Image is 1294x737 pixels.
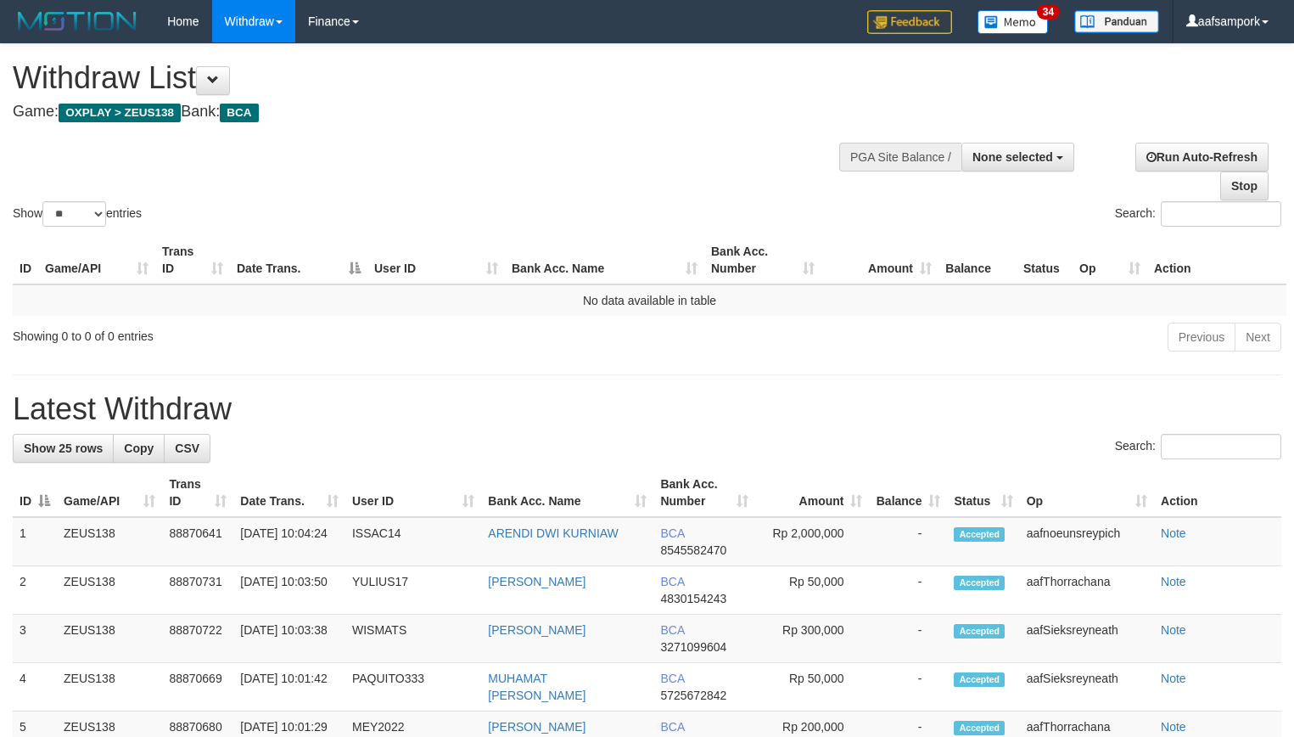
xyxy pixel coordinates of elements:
[1020,663,1154,712] td: aafSieksreyneath
[345,663,481,712] td: PAQUITO333
[660,720,684,734] span: BCA
[233,566,345,615] td: [DATE] 10:03:50
[660,575,684,588] span: BCA
[1017,236,1073,284] th: Status
[162,663,233,712] td: 88870669
[57,615,162,663] td: ZEUS138
[1220,172,1269,200] a: Stop
[1115,201,1281,227] label: Search:
[1074,10,1159,33] img: panduan.png
[954,672,1005,687] span: Accepted
[13,284,1286,316] td: No data available in table
[505,236,704,284] th: Bank Acc. Name: activate to sort column ascending
[59,104,181,122] span: OXPLAY > ZEUS138
[57,517,162,566] td: ZEUS138
[57,663,162,712] td: ZEUS138
[1161,575,1186,588] a: Note
[230,236,367,284] th: Date Trans.: activate to sort column descending
[954,527,1005,542] span: Accepted
[660,640,726,654] span: Copy 3271099604 to clipboard
[972,150,1053,164] span: None selected
[233,469,345,517] th: Date Trans.: activate to sort column ascending
[755,566,870,615] td: Rp 50,000
[660,526,684,540] span: BCA
[1154,469,1281,517] th: Action
[660,592,726,605] span: Copy 4830154243 to clipboard
[13,663,57,712] td: 4
[13,434,114,463] a: Show 25 rows
[155,236,230,284] th: Trans ID: activate to sort column ascending
[220,104,258,122] span: BCA
[1161,672,1186,685] a: Note
[755,615,870,663] td: Rp 300,000
[1020,469,1154,517] th: Op: activate to sort column ascending
[13,392,1281,426] h1: Latest Withdraw
[13,104,846,121] h4: Game: Bank:
[755,517,870,566] td: Rp 2,000,000
[869,615,947,663] td: -
[13,566,57,615] td: 2
[869,469,947,517] th: Balance: activate to sort column ascending
[13,61,846,95] h1: Withdraw List
[1161,526,1186,540] a: Note
[660,623,684,637] span: BCA
[162,566,233,615] td: 88870731
[869,517,947,566] td: -
[1161,201,1281,227] input: Search:
[755,663,870,712] td: Rp 50,000
[57,566,162,615] td: ZEUS138
[345,566,481,615] td: YULIUS17
[954,624,1005,639] span: Accepted
[1037,4,1060,20] span: 34
[13,8,142,34] img: MOTION_logo.png
[233,615,345,663] td: [DATE] 10:03:38
[1135,143,1269,172] a: Run Auto-Refresh
[1168,323,1235,352] a: Previous
[869,663,947,712] td: -
[345,469,481,517] th: User ID: activate to sort column ascending
[1020,517,1154,566] td: aafnoeunsreypich
[961,143,1074,172] button: None selected
[38,236,155,284] th: Game/API: activate to sort column ascending
[755,469,870,517] th: Amount: activate to sort column ascending
[481,469,653,517] th: Bank Acc. Name: activate to sort column ascending
[1147,236,1286,284] th: Action
[1020,615,1154,663] td: aafSieksreyneath
[13,517,57,566] td: 1
[488,575,585,588] a: [PERSON_NAME]
[233,663,345,712] td: [DATE] 10:01:42
[13,615,57,663] td: 3
[1020,566,1154,615] td: aafThorrachana
[660,543,726,557] span: Copy 8545582470 to clipboard
[233,517,345,566] td: [DATE] 10:04:24
[367,236,505,284] th: User ID: activate to sort column ascending
[867,10,952,34] img: Feedback.jpg
[947,469,1019,517] th: Status: activate to sort column ascending
[1161,720,1186,734] a: Note
[488,623,585,637] a: [PERSON_NAME]
[1073,236,1147,284] th: Op: activate to sort column ascending
[869,566,947,615] td: -
[653,469,754,517] th: Bank Acc. Number: activate to sort column ascending
[488,720,585,734] a: [PERSON_NAME]
[13,321,526,345] div: Showing 0 to 0 of 0 entries
[839,143,961,172] div: PGA Site Balance /
[345,517,481,566] td: ISSAC14
[954,576,1005,590] span: Accepted
[1235,323,1281,352] a: Next
[704,236,821,284] th: Bank Acc. Number: activate to sort column ascending
[57,469,162,517] th: Game/API: activate to sort column ascending
[345,615,481,663] td: WISMATS
[13,201,142,227] label: Show entries
[162,615,233,663] td: 88870722
[660,689,726,702] span: Copy 5725672842 to clipboard
[938,236,1017,284] th: Balance
[821,236,938,284] th: Amount: activate to sort column ascending
[113,434,165,463] a: Copy
[162,517,233,566] td: 88870641
[124,442,154,455] span: Copy
[1161,434,1281,459] input: Search:
[42,201,106,227] select: Showentries
[488,526,618,540] a: ARENDI DWI KURNIAW
[24,442,103,455] span: Show 25 rows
